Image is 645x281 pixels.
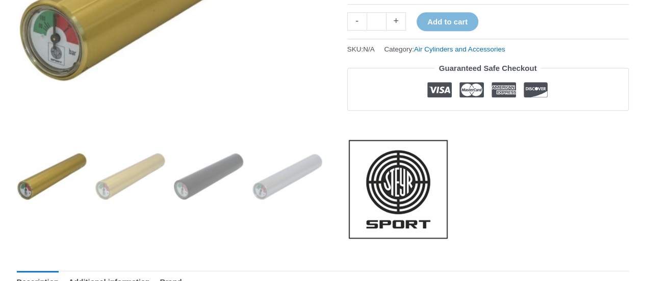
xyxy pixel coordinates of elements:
span: N/A [363,45,375,53]
a: - [347,12,367,30]
img: Steyr Compressed air cylinder (pistol) [252,141,323,212]
button: Add to cart [417,12,478,31]
img: Steyr Compressed air cylinder (pistol) [17,141,88,212]
legend: Guaranteed Safe Checkout [435,61,541,75]
iframe: Customer reviews powered by Trustpilot [347,118,629,131]
img: Steyr Compressed air cylinder (pistol) [95,141,166,212]
span: Category: [384,43,505,56]
span: SKU: [347,43,375,56]
img: Steyr Compressed air cylinder (pistol) - Image 3 [173,141,244,212]
input: Product quantity [367,12,386,30]
a: Air Cylinders and Accessories [414,45,505,53]
a: + [386,12,406,30]
a: Steyr Sport [347,138,449,240]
